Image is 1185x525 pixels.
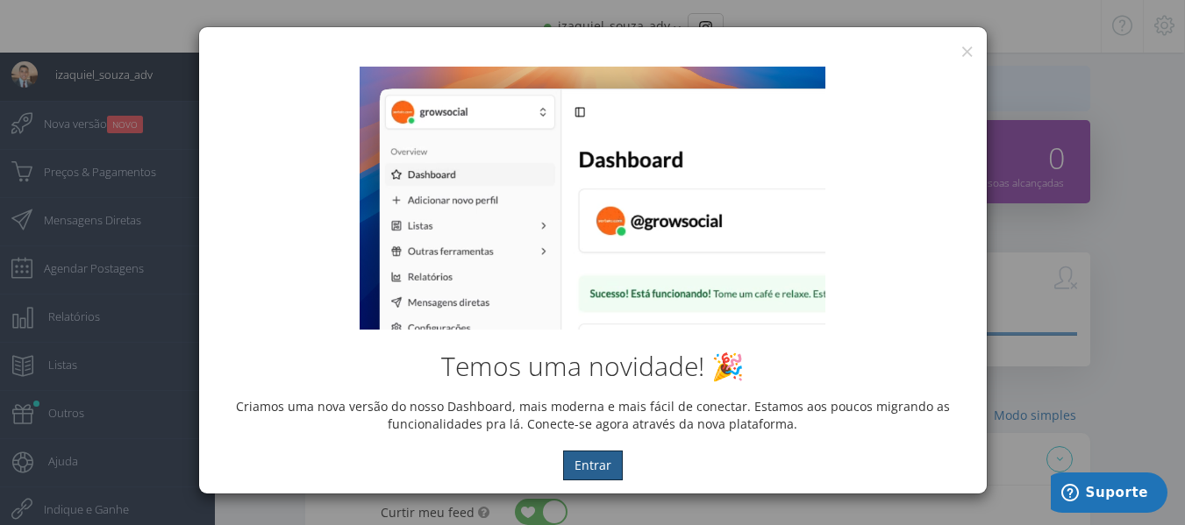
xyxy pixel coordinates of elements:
[212,398,974,433] p: Criamos uma nova versão do nosso Dashboard, mais moderna e mais fácil de conectar. Estamos aos po...
[360,67,825,330] img: New Dashboard
[1051,472,1167,516] iframe: Abre um widget para que você possa encontrar mais informações
[563,451,623,480] button: Entrar
[960,39,974,63] button: ×
[212,351,974,380] h2: Temos uma novidade! 🎉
